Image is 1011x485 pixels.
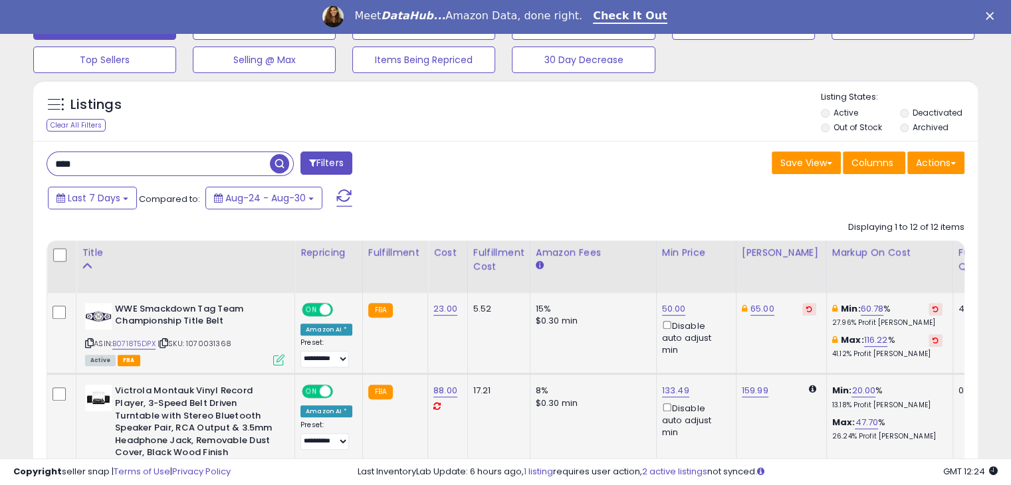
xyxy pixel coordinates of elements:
button: Columns [843,151,905,174]
div: seller snap | | [13,466,231,478]
a: 20.00 [851,384,875,397]
div: Disable auto adjust min [662,401,726,439]
div: Close [986,12,999,20]
button: 30 Day Decrease [512,47,655,73]
i: DataHub... [381,9,445,22]
b: Min: [841,302,861,315]
img: Profile image for Georgie [322,6,344,27]
span: OFF [331,386,352,397]
div: Amazon Fees [536,246,651,260]
a: 23.00 [433,302,457,316]
span: ON [303,386,320,397]
span: OFF [331,304,352,315]
a: B0718T5DPX [112,338,156,349]
button: Top Sellers [33,47,176,73]
div: Meet Amazon Data, done right. [354,9,582,23]
div: Amazon AI * [300,405,352,417]
a: Terms of Use [114,465,170,478]
button: Last 7 Days [48,187,137,209]
a: 159.99 [742,384,768,397]
div: Markup on Cost [832,246,947,260]
a: 60.78 [861,302,884,316]
i: This overrides the store level Dynamic Max Price for this listing [742,304,747,313]
a: 65.00 [750,302,774,316]
b: Max: [841,334,864,346]
span: 2025-09-9 12:24 GMT [943,465,998,478]
i: This overrides the store level min markup for this listing [832,304,838,313]
p: Listing States: [821,91,978,104]
button: Aug-24 - Aug-30 [205,187,322,209]
div: $0.30 min [536,397,646,409]
th: The percentage added to the cost of goods (COGS) that forms the calculator for Min & Max prices. [826,241,953,293]
div: 15% [536,303,646,315]
span: Compared to: [139,193,200,205]
span: ON [303,304,320,315]
label: Out of Stock [834,122,882,133]
label: Deactivated [912,107,962,118]
a: 88.00 [433,384,457,397]
span: All listings currently available for purchase on Amazon [85,355,116,366]
div: Fulfillable Quantity [958,246,1004,274]
div: Min Price [662,246,730,260]
b: WWE Smackdown Tag Team Championship Title Belt [115,303,277,331]
img: 31KAEVtW3cL._SL40_.jpg [85,385,112,411]
button: Selling @ Max [193,47,336,73]
b: Victrola Montauk Vinyl Record Player, 3-Speed Belt Driven Turntable with Stereo Bluetooth Speaker... [115,385,277,462]
div: Preset: [300,421,352,450]
span: Last 7 Days [68,191,120,205]
label: Active [834,107,858,118]
span: | SKU: 1070031368 [158,338,231,349]
a: 1 listing [524,465,553,478]
div: [PERSON_NAME] [742,246,821,260]
a: 50.00 [662,302,686,316]
span: FBA [118,355,140,366]
a: 2 active listings [642,465,707,478]
div: % [832,334,943,359]
i: Revert to store-level Dynamic Max Price [806,306,812,312]
small: Amazon Fees. [536,260,544,272]
div: Disable auto adjust min [662,318,726,357]
span: Columns [851,156,893,169]
div: Last InventoryLab Update: 6 hours ago, requires user action, not synced. [358,466,998,478]
a: Check It Out [593,9,667,24]
small: FBA [368,385,393,399]
div: 5.52 [473,303,520,315]
div: Fulfillment Cost [473,246,524,274]
div: Preset: [300,338,352,368]
div: Fulfillment [368,246,422,260]
p: 13.18% Profit [PERSON_NAME] [832,401,943,410]
i: Revert to store-level Min Markup [933,306,939,312]
div: 8% [536,385,646,397]
div: 0 [958,385,1000,397]
i: Revert to store-level Max Markup [933,337,939,343]
p: 26.24% Profit [PERSON_NAME] [832,432,943,441]
strong: Copyright [13,465,62,478]
div: Cost [433,246,462,260]
div: Amazon AI * [300,324,352,336]
h5: Listings [70,96,122,114]
a: 116.22 [864,334,888,347]
div: Repricing [300,246,357,260]
div: ASIN: [85,303,284,365]
a: Privacy Policy [172,465,231,478]
b: Max: [832,416,855,429]
label: Archived [912,122,948,133]
div: % [832,303,943,328]
button: Save View [772,151,841,174]
b: Min: [832,384,852,397]
div: 17.21 [473,385,520,397]
p: 41.12% Profit [PERSON_NAME] [832,349,943,359]
p: 27.96% Profit [PERSON_NAME] [832,318,943,328]
div: 4 [958,303,1000,315]
small: FBA [368,303,393,318]
div: Displaying 1 to 12 of 12 items [848,221,964,234]
div: % [832,417,943,441]
button: Items Being Repriced [352,47,495,73]
button: Filters [300,151,352,175]
div: Title [82,246,289,260]
div: $0.30 min [536,315,646,327]
a: 133.49 [662,384,689,397]
a: 47.70 [855,416,878,429]
div: % [832,385,943,409]
div: Clear All Filters [47,119,106,132]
